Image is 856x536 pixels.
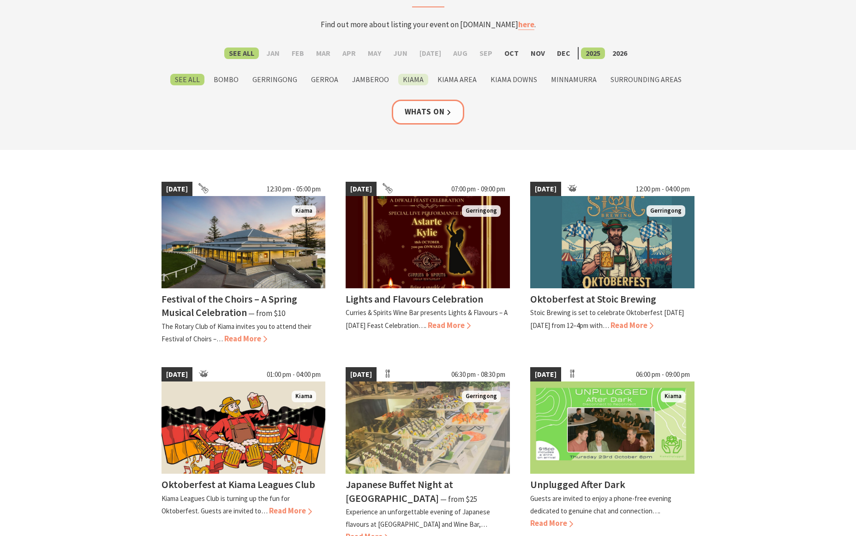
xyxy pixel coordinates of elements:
label: Oct [500,48,523,59]
img: 2023 Festival of Choirs at the Kiama Pavilion [162,196,326,288]
span: Read More [428,320,471,330]
label: Feb [287,48,309,59]
label: See All [170,74,204,85]
span: 12:30 pm - 05:00 pm [262,182,325,197]
a: Whats On [392,100,465,124]
span: [DATE] [162,367,192,382]
h4: Japanese Buffet Night at [GEOGRAPHIC_DATA] [346,478,453,504]
span: Kiama [292,205,316,217]
span: Read More [269,506,312,516]
span: Gerringong [462,205,501,217]
a: [DATE] 12:00 pm - 04:00 pm Gerringong Oktoberfest at Stoic Brewing Stoic Brewing is set to celebr... [530,182,694,345]
span: [DATE] [346,367,377,382]
label: Nov [526,48,550,59]
label: May [363,48,386,59]
span: [DATE] [530,182,561,197]
p: Find out more about listing your event on [DOMAIN_NAME] . [247,18,609,31]
label: Kiama Area [433,74,481,85]
span: Kiama [292,391,316,402]
label: Aug [449,48,472,59]
a: here [518,19,534,30]
span: Read More [530,518,573,528]
label: Surrounding Areas [606,74,686,85]
h4: Oktoberfest at Kiama Leagues Club [162,478,315,491]
span: 07:00 pm - 09:00 pm [447,182,510,197]
label: Apr [338,48,360,59]
a: [DATE] 07:00 pm - 09:00 pm Gerringong Lights and Flavours Celebration Curries & Spirits Wine Bar ... [346,182,510,345]
label: Minnamurra [546,74,601,85]
a: [DATE] 12:30 pm - 05:00 pm 2023 Festival of Choirs at the Kiama Pavilion Kiama Festival of the Ch... [162,182,326,345]
h4: Festival of the Choirs – A Spring Musical Celebration [162,292,297,319]
span: Kiama [661,391,685,402]
span: ⁠— from $25 [440,494,477,504]
span: [DATE] [162,182,192,197]
span: 06:00 pm - 09:00 pm [631,367,694,382]
span: 06:30 pm - 08:30 pm [447,367,510,382]
label: Sep [475,48,497,59]
h4: Lights and Flavours Celebration [346,292,483,305]
span: Gerringong [462,391,501,402]
label: 2026 [608,48,632,59]
label: Jamberoo [347,74,394,85]
span: Read More [611,320,653,330]
label: Gerroa [306,74,343,85]
img: Japanese Night at Bella Char [346,381,510,474]
label: Kiama Downs [486,74,542,85]
span: ⁠— from $10 [248,308,285,318]
label: Kiama [398,74,428,85]
span: Gerringong [646,205,685,217]
p: Stoic Brewing is set to celebrate Oktoberfest [DATE][DATE] from 12–4pm with… [530,308,684,329]
span: Read More [224,334,267,344]
label: Dec [552,48,575,59]
label: Gerringong [248,74,302,85]
span: 01:00 pm - 04:00 pm [262,367,325,382]
p: Guests are invited to enjoy a phone-free evening dedicated to genuine chat and connection…. [530,494,671,515]
label: [DATE] [415,48,446,59]
label: Jan [262,48,284,59]
label: See All [224,48,259,59]
label: 2025 [581,48,605,59]
img: German Oktoberfest, Beer [162,381,326,474]
p: The Rotary Club of Kiama invites you to attend their Festival of Choirs –… [162,322,311,343]
label: Jun [389,48,412,59]
span: [DATE] [530,367,561,382]
label: Mar [311,48,335,59]
span: [DATE] [346,182,377,197]
span: 12:00 pm - 04:00 pm [631,182,694,197]
p: Experience an unforgettable evening of Japanese flavours at [GEOGRAPHIC_DATA] and Wine Bar,… [346,507,490,529]
h4: Unplugged After Dark [530,478,625,491]
p: Kiama Leagues Club is turning up the fun for Oktoberfest. Guests are invited to… [162,494,290,515]
p: Curries & Spirits Wine Bar presents Lights & Flavours – A [DATE] Feast Celebration…. [346,308,508,329]
label: Bombo [209,74,243,85]
h4: Oktoberfest at Stoic Brewing [530,292,656,305]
